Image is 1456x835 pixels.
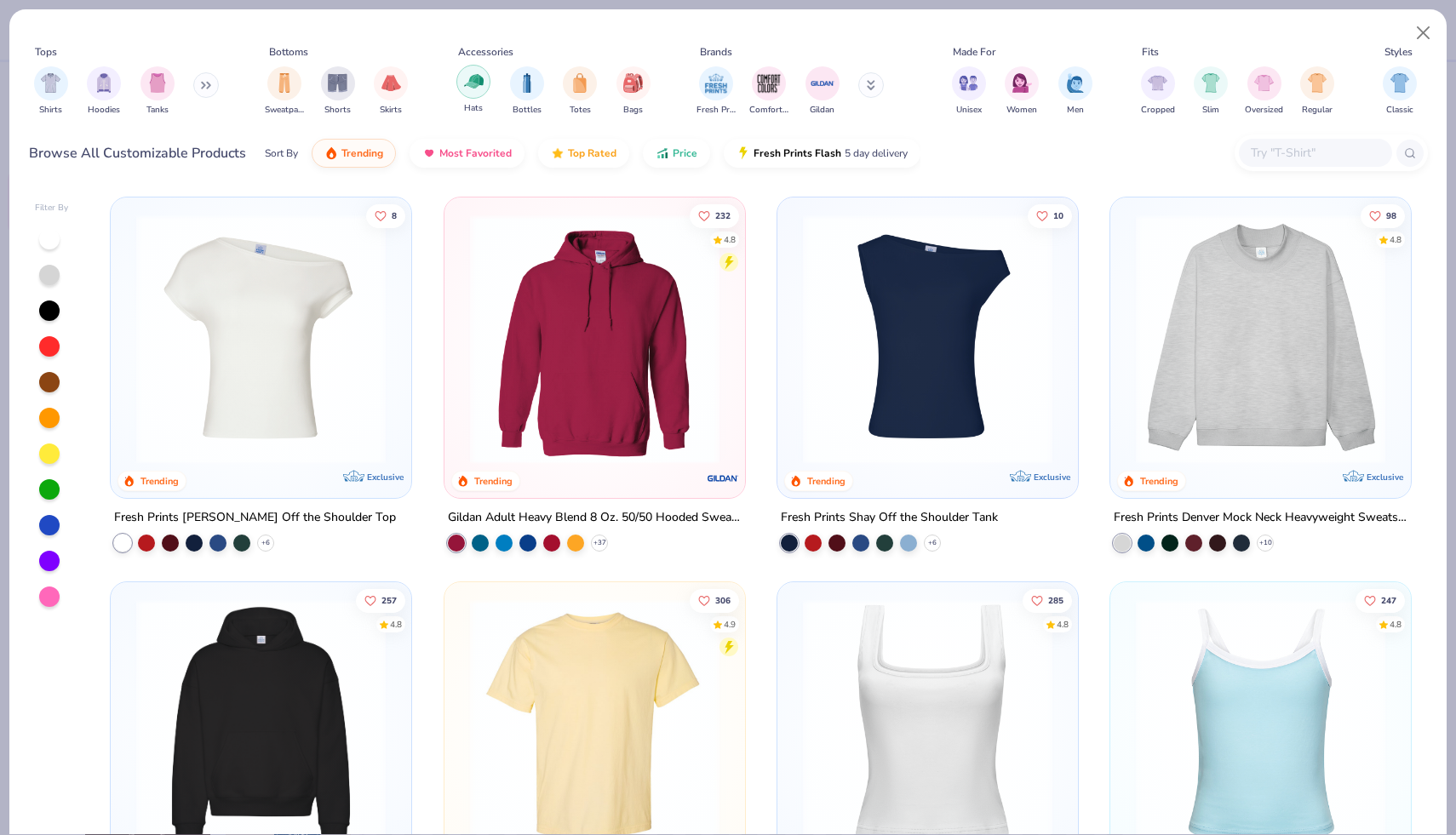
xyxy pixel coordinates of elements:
div: Sort By [265,146,298,161]
button: filter button [321,66,355,117]
span: + 6 [928,538,937,548]
img: Shorts Image [328,73,347,93]
span: Exclusive [1367,472,1403,483]
span: Comfort Colors [749,104,788,117]
button: Like [1023,589,1072,613]
span: Gildan [810,104,834,117]
img: Bottles Image [518,73,536,93]
button: Close [1407,17,1440,49]
span: Classic [1386,104,1413,117]
span: Women [1006,104,1037,117]
button: filter button [805,66,840,117]
div: filter for Oversized [1245,66,1283,117]
div: Brands [700,44,732,60]
span: Shorts [324,104,351,117]
img: flash.gif [737,146,750,160]
button: filter button [1141,66,1175,117]
div: filter for Bags [616,66,651,117]
span: Bottles [513,104,542,117]
div: 4.8 [1057,619,1069,632]
div: Bottoms [269,44,308,60]
img: Tanks Image [148,73,167,93]
img: Gildan Image [810,71,835,96]
button: filter button [696,66,736,117]
button: Like [1028,203,1072,227]
button: Trending [312,139,396,168]
button: Most Favorited [410,139,525,168]
span: Slim [1202,104,1219,117]
img: Classic Image [1390,73,1410,93]
span: Tanks [146,104,169,117]
span: + 10 [1259,538,1272,548]
div: 4.8 [1390,619,1402,632]
span: Most Favorited [439,146,512,160]
div: filter for Slim [1194,66,1228,117]
div: filter for Hats [456,65,490,115]
div: filter for Bottles [510,66,544,117]
div: Tops [35,44,57,60]
button: filter button [87,66,121,117]
img: Hoodies Image [95,73,113,93]
div: 4.8 [390,619,402,632]
img: Gildan logo [706,461,740,495]
button: Like [1361,203,1405,227]
div: 4.8 [723,233,735,246]
button: Price [643,139,710,168]
button: Like [689,589,738,613]
div: filter for Women [1005,66,1039,117]
span: 5 day delivery [845,144,908,163]
span: 10 [1053,211,1063,220]
span: Skirts [380,104,402,117]
span: Trending [341,146,383,160]
button: filter button [34,66,68,117]
span: Unisex [956,104,982,117]
button: filter button [140,66,175,117]
span: + 6 [261,538,270,548]
span: Regular [1302,104,1333,117]
button: filter button [1245,66,1283,117]
span: Men [1067,104,1084,117]
div: Filter By [35,202,69,214]
img: Shirts Image [41,73,60,93]
img: af1e0f41-62ea-4e8f-9b2b-c8bb59fc549d [1061,214,1327,464]
div: Styles [1384,44,1413,60]
img: Cropped Image [1148,73,1167,93]
button: Fresh Prints Flash5 day delivery [724,139,920,168]
div: filter for Hoodies [87,66,121,117]
button: Top Rated [538,139,629,168]
img: TopRated.gif [551,146,565,160]
img: Bags Image [623,73,642,93]
img: 01756b78-01f6-4cc6-8d8a-3c30c1a0c8ac [461,214,728,464]
span: 98 [1386,211,1396,220]
div: Accessories [458,44,513,60]
div: filter for Unisex [952,66,986,117]
span: Fresh Prints Flash [754,146,841,160]
div: Fresh Prints Denver Mock Neck Heavyweight Sweatshirt [1114,507,1407,529]
div: filter for Skirts [374,66,408,117]
button: filter button [616,66,651,117]
button: filter button [952,66,986,117]
button: Like [1356,589,1405,613]
span: 306 [714,597,730,605]
img: Sweatpants Image [275,73,294,93]
img: Oversized Image [1254,73,1274,93]
img: a1c94bf0-cbc2-4c5c-96ec-cab3b8502a7f [128,214,394,464]
span: 232 [714,211,730,220]
span: Hoodies [88,104,120,117]
div: Gildan Adult Heavy Blend 8 Oz. 50/50 Hooded Sweatshirt [448,507,742,529]
img: Regular Image [1308,73,1327,93]
img: Totes Image [570,73,589,93]
img: Hats Image [464,71,484,91]
img: trending.gif [324,146,338,160]
span: Price [673,146,697,160]
div: 4.9 [723,619,735,632]
img: Slim Image [1201,73,1220,93]
button: filter button [456,66,490,117]
img: Comfort Colors Image [756,71,782,96]
div: filter for Men [1058,66,1092,117]
div: Fits [1142,44,1159,60]
button: filter button [510,66,544,117]
span: Hats [464,102,483,115]
img: Unisex Image [959,73,978,93]
div: filter for Shirts [34,66,68,117]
